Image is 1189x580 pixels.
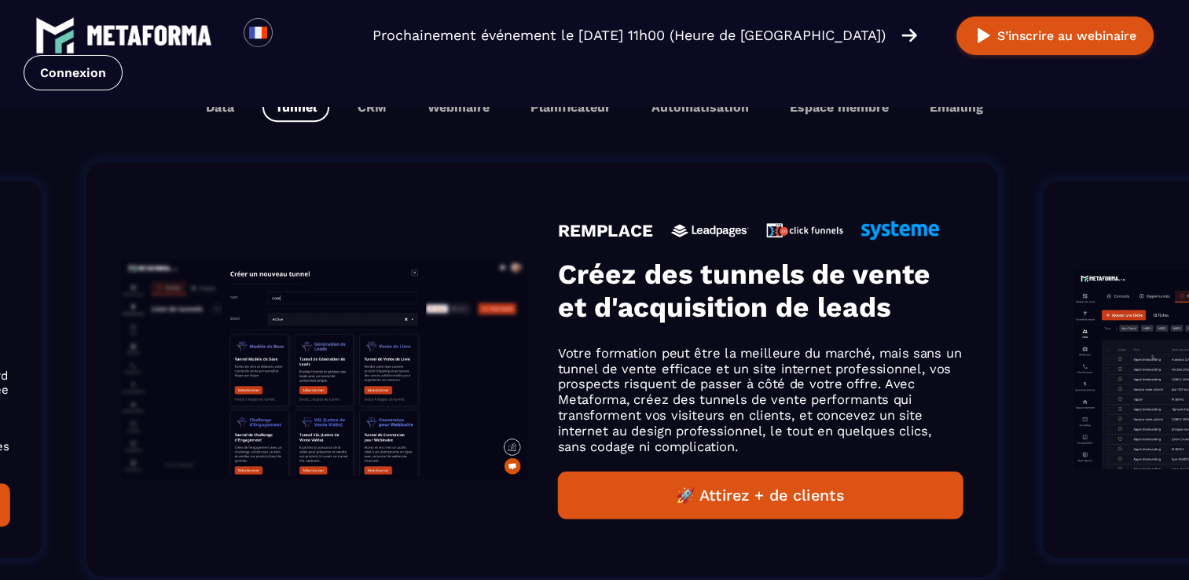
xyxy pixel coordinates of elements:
button: Emailing [917,93,996,122]
button: Automatisation [639,93,761,122]
button: S’inscrire au webinaire [956,17,1154,55]
img: fr [248,23,268,42]
p: Votre formation peut être la meilleure du marché, mais sans un tunnel de vente efficace et un sit... [558,345,963,454]
h4: REMPLACE [558,220,654,240]
img: icon [671,224,749,237]
img: logo [86,25,212,46]
button: Planificateur [518,93,623,122]
img: gif [121,260,527,479]
img: logo [35,16,75,55]
button: 🚀 Attirez + de clients [558,472,963,519]
img: icon [766,222,844,237]
img: icon [861,221,939,240]
h3: Créez des tunnels de vente et d'acquisition de leads [558,258,963,324]
a: Connexion [24,55,123,90]
button: Webinaire [415,93,502,122]
button: Data [193,93,247,122]
img: arrow-right [901,27,917,44]
button: CRM [345,93,399,122]
div: Search for option [273,18,311,53]
p: Prochainement événement le [DATE] 11h00 (Heure de [GEOGRAPHIC_DATA]) [372,24,886,46]
input: Search for option [286,26,298,45]
button: Espace membre [777,93,901,122]
img: play [974,26,993,46]
button: Tunnel [262,93,329,122]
